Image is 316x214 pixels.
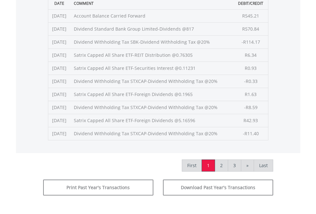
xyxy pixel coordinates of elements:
td: Dividend Withholding Tax STXCAP-Dividend Withholding Tax @20% [71,101,234,114]
td: Dividend Withholding Tax STXCAP-Dividend Withholding Tax @20% [71,127,234,140]
a: 1 [202,159,215,172]
button: Print Past Year's Transactions [43,180,153,196]
td: Dividend Standard Bank Group Limited-Dividends @817 [71,22,234,35]
td: [DATE] [48,127,71,140]
td: Dividend Withholding Tax SBK-Dividend Withholding Tax @20% [71,35,234,48]
span: -R11.40 [243,130,259,137]
a: 3 [228,159,241,172]
td: [DATE] [48,88,71,101]
span: R42.93 [243,117,258,123]
span: R545.21 [242,13,259,19]
span: -R114.17 [242,39,260,45]
td: [DATE] [48,48,71,62]
td: Satrix Capped All Share ETF-Securities Interest @0.11231 [71,62,234,75]
td: [DATE] [48,114,71,127]
span: -R8.59 [244,104,258,110]
span: R0.93 [245,65,257,71]
a: First [182,159,202,172]
td: Satrix Capped All Share ETF-Foreign Dividends @0.1965 [71,88,234,101]
td: Dividend Withholding Tax STXCAP-Dividend Withholding Tax @20% [71,75,234,88]
a: 2 [215,159,228,172]
td: [DATE] [48,75,71,88]
td: Satrix Capped All Share ETF-REIT Distribution @0.76305 [71,48,234,62]
td: [DATE] [48,62,71,75]
td: [DATE] [48,101,71,114]
button: Download Past Year's Transactions [163,180,273,196]
td: Satrix Capped All Share ETF-Foreign Dividends @5.16596 [71,114,234,127]
span: R6.34 [245,52,257,58]
a: » [241,159,254,172]
span: -R0.33 [244,78,258,84]
td: [DATE] [48,9,71,22]
span: R570.84 [242,26,259,32]
span: R1.63 [245,91,257,97]
td: Account Balance Carried Forward [71,9,234,22]
a: Last [254,159,273,172]
td: [DATE] [48,35,71,48]
td: [DATE] [48,22,71,35]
